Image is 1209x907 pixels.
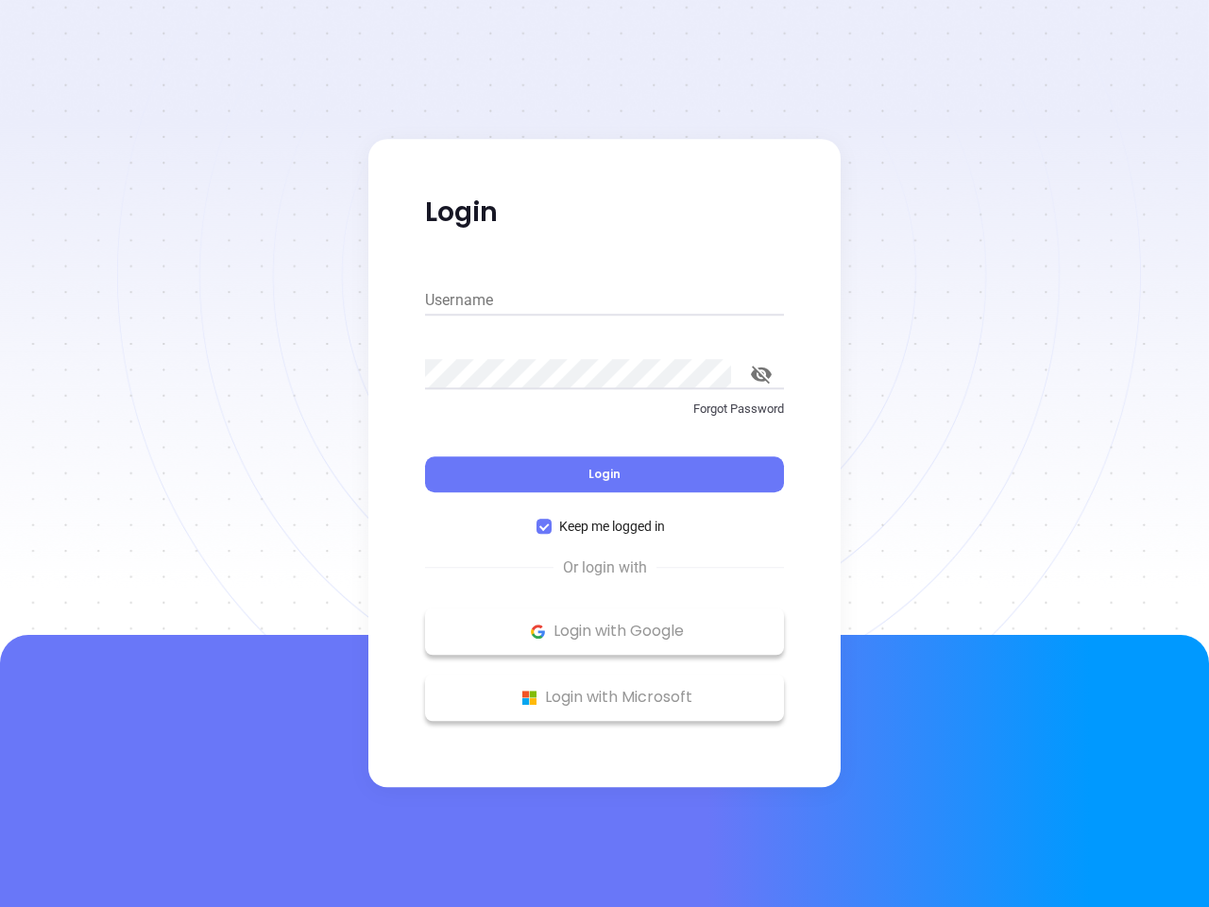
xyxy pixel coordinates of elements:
p: Login with Google [434,617,775,645]
span: Keep me logged in [552,516,673,537]
button: toggle password visibility [739,351,784,397]
a: Forgot Password [425,400,784,434]
p: Login with Microsoft [434,683,775,711]
span: Login [588,466,621,482]
img: Microsoft Logo [518,686,541,710]
p: Login [425,196,784,230]
button: Microsoft Logo Login with Microsoft [425,674,784,721]
button: Login [425,456,784,492]
button: Google Logo Login with Google [425,608,784,655]
span: Or login with [553,556,656,579]
img: Google Logo [526,620,550,643]
p: Forgot Password [425,400,784,419]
